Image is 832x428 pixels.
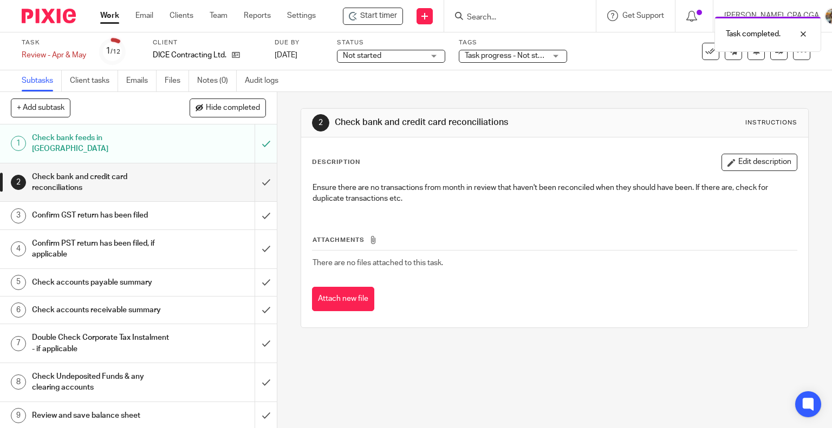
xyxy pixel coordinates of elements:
h1: Check bank feeds in [GEOGRAPHIC_DATA] [32,130,173,157]
span: Task progress - Not started + 2 [465,52,568,60]
div: 2 [312,114,329,131]
span: Not started [343,52,381,60]
button: Attach new file [312,287,374,311]
a: Emails [126,70,157,91]
a: Subtasks [22,70,62,91]
div: 9 [11,408,26,423]
a: Team [210,10,227,21]
div: Instructions [745,118,797,127]
h1: Check Undeposited Funds & any clearing accounts [32,368,173,396]
div: 4 [11,241,26,256]
h1: Confirm GST return has been filed [32,207,173,223]
p: Description [312,158,360,167]
h1: Check bank and credit card reconciliations [32,169,173,196]
div: 2 [11,175,26,190]
div: 6 [11,302,26,318]
a: Reports [244,10,271,21]
h1: Confirm PST return has been filed, if applicable [32,235,173,263]
div: 5 [11,275,26,290]
button: + Add subtask [11,98,70,117]
button: Edit description [721,154,797,171]
a: Client tasks [70,70,118,91]
a: Email [135,10,153,21]
h1: Review and save balance sheet [32,407,173,424]
label: Status [337,38,445,47]
p: DICE Contracting Ltd. [153,50,226,61]
p: Task completed. [726,29,781,39]
a: Notes (0) [197,70,237,91]
span: Attachments [313,237,365,243]
span: [DATE] [275,51,297,59]
span: Hide completed [206,104,260,113]
small: /12 [110,49,120,55]
button: Hide completed [190,98,266,117]
div: Review - Apr &amp; May [22,50,86,61]
h1: Check bank and credit card reconciliations [335,117,577,128]
a: Settings [287,10,316,21]
div: 7 [11,336,26,351]
span: Start timer [360,10,397,22]
div: 1 [106,45,120,57]
a: Work [100,10,119,21]
a: Audit logs [245,70,287,91]
div: 1 [11,136,26,151]
div: 3 [11,208,26,223]
h1: Check accounts receivable summary [32,302,173,318]
span: There are no files attached to this task. [313,259,443,267]
h1: Check accounts payable summary [32,274,173,291]
label: Due by [275,38,323,47]
div: Review - Apr & May [22,50,86,61]
label: Task [22,38,86,47]
p: Ensure there are no transactions from month in review that haven't been reconciled when they shou... [313,182,797,205]
a: Clients [170,10,193,21]
label: Client [153,38,261,47]
a: Files [165,70,189,91]
img: Pixie [22,9,76,23]
div: DICE Contracting Ltd. - Review - Apr & May [343,8,403,25]
div: 8 [11,374,26,390]
h1: Double Check Corporate Tax Instalment - if applicable [32,330,173,357]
